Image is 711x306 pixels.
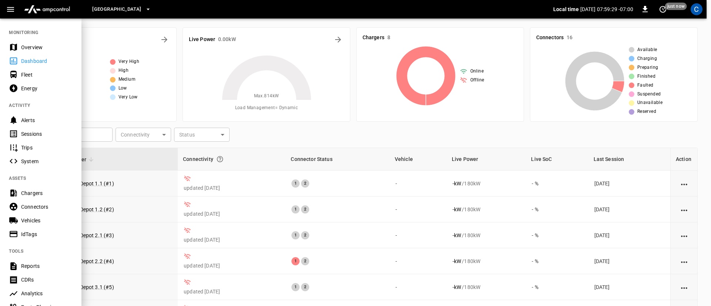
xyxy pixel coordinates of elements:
div: profile-icon [691,3,702,15]
div: IdTags [21,231,73,238]
span: just now [665,3,687,10]
div: Analytics [21,290,73,297]
div: System [21,158,73,165]
div: Reports [21,262,73,270]
div: Alerts [21,117,73,124]
img: ampcontrol.io logo [21,2,73,16]
div: Sessions [21,130,73,138]
div: CDRs [21,276,73,283]
div: Connectors [21,203,73,211]
div: Chargers [21,189,73,197]
div: Vehicles [21,217,73,224]
p: Local time [553,6,579,13]
div: Overview [21,44,73,51]
p: [DATE] 07:59:29 -07:00 [580,6,633,13]
div: Trips [21,144,73,151]
div: Fleet [21,71,73,78]
span: [GEOGRAPHIC_DATA] [92,5,141,14]
div: Dashboard [21,57,73,65]
button: set refresh interval [657,3,669,15]
div: Energy [21,85,73,92]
